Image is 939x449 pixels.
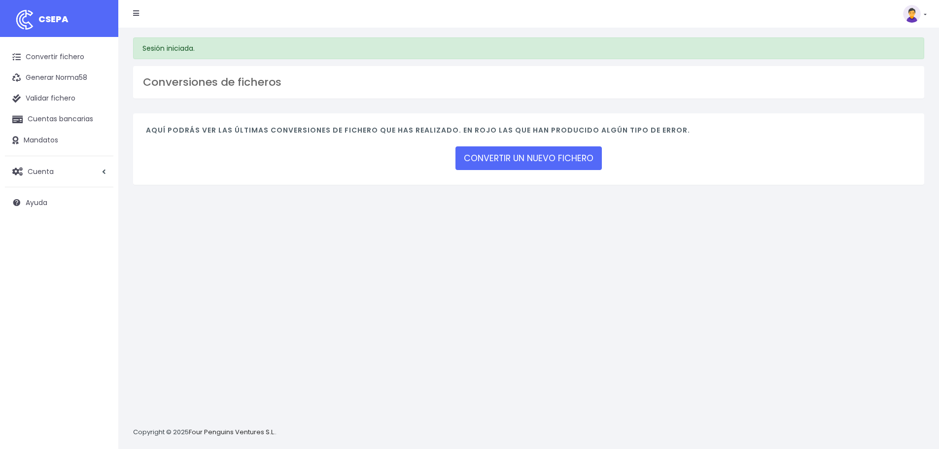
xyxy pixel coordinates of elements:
img: logo [12,7,37,32]
span: Ayuda [26,198,47,207]
img: profile [903,5,921,23]
a: Ayuda [5,192,113,213]
span: CSEPA [38,13,69,25]
div: Sesión iniciada. [133,37,924,59]
p: Copyright © 2025 . [133,427,277,438]
a: Convertir fichero [5,47,113,68]
a: Cuenta [5,161,113,182]
a: Mandatos [5,130,113,151]
a: Four Penguins Ventures S.L. [189,427,275,437]
a: Generar Norma58 [5,68,113,88]
h3: Conversiones de ficheros [143,76,914,89]
span: Cuenta [28,166,54,176]
a: CONVERTIR UN NUEVO FICHERO [455,146,602,170]
h4: Aquí podrás ver las últimas conversiones de fichero que has realizado. En rojo las que han produc... [146,126,911,139]
a: Validar fichero [5,88,113,109]
a: Cuentas bancarias [5,109,113,130]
